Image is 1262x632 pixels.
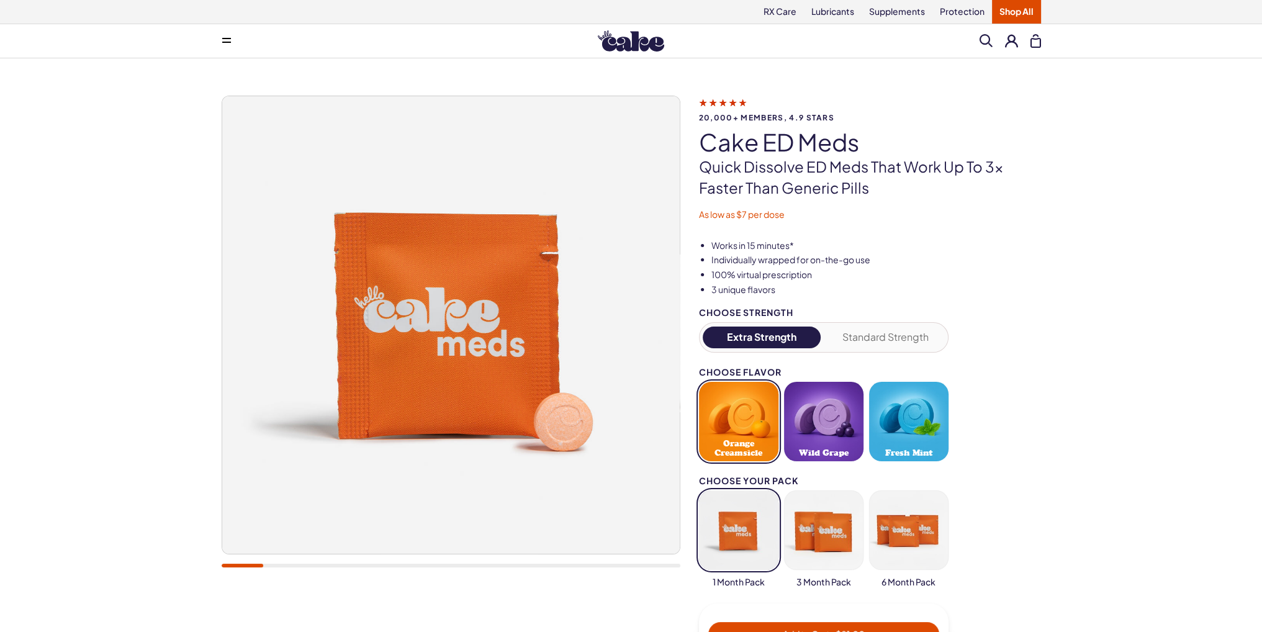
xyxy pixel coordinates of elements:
[881,576,935,589] span: 6 Month Pack
[699,368,949,377] div: Choose Flavor
[699,476,949,485] div: Choose your pack
[699,97,1041,122] a: 20,000+ members, 4.9 stars
[699,129,1041,155] h1: Cake ED Meds
[711,254,1041,266] li: Individually wrapped for on-the-go use
[699,209,1041,221] p: As low as $7 per dose
[711,240,1041,252] li: Works in 15 minutes*
[826,327,945,348] button: Standard Strength
[796,576,851,589] span: 3 Month Pack
[699,156,1041,198] p: Quick dissolve ED Meds that work up to 3x faster than generic pills
[222,96,680,554] img: Cake ED Meds
[885,448,932,458] span: Fresh Mint
[711,269,1041,281] li: 100% virtual prescription
[711,284,1041,296] li: 3 unique flavors
[703,439,775,458] span: Orange Creamsicle
[799,448,849,458] span: Wild Grape
[699,308,949,317] div: Choose Strength
[699,114,1041,122] span: 20,000+ members, 4.9 stars
[713,576,765,589] span: 1 Month Pack
[598,30,664,52] img: Hello Cake
[703,327,821,348] button: Extra Strength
